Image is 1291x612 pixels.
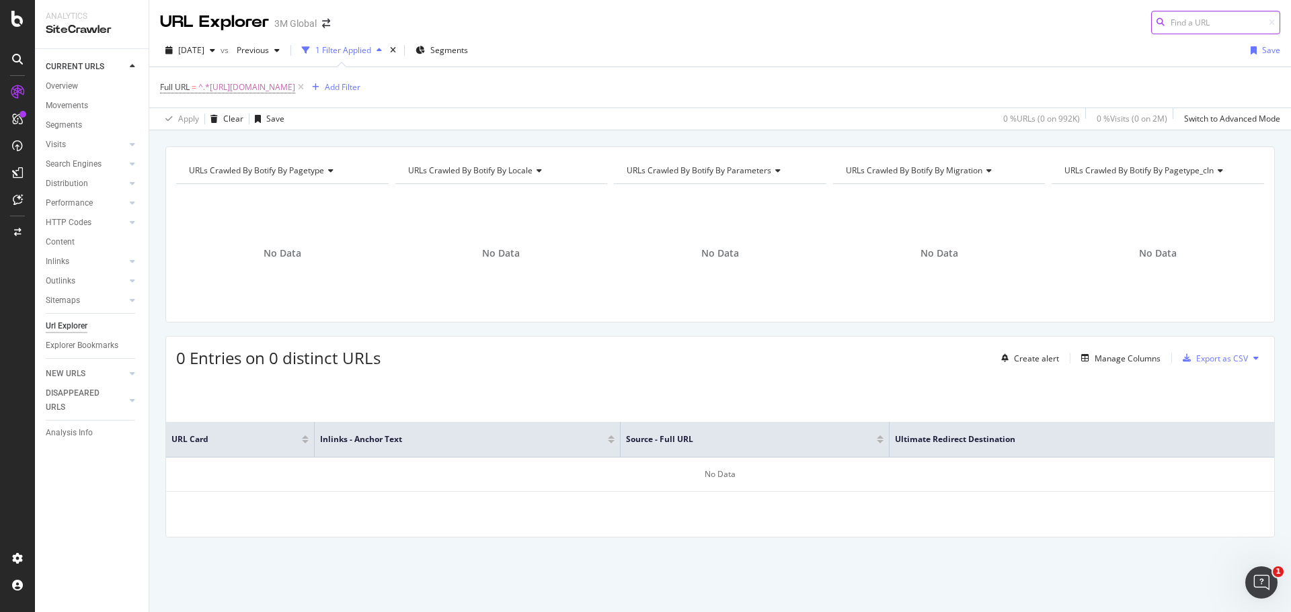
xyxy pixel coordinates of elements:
[46,79,78,93] div: Overview
[46,294,80,308] div: Sitemaps
[46,319,139,333] a: Url Explorer
[320,433,588,445] span: Inlinks - Anchor Text
[895,433,1249,445] span: Ultimate Redirect Destination
[46,60,126,74] a: CURRENT URLS
[405,160,596,181] h4: URLs Crawled By Botify By locale
[1095,353,1161,364] div: Manage Columns
[266,113,284,124] div: Save
[46,426,139,440] a: Analysis Info
[325,81,360,93] div: Add Filter
[46,255,126,269] a: Inlinks
[46,386,126,414] a: DISAPPEARED URLS
[264,247,301,260] span: No Data
[996,347,1059,369] button: Create alert
[322,19,330,28] div: arrow-right-arrow-left
[46,255,69,269] div: Inlinks
[1062,160,1252,181] h4: URLs Crawled By Botify By pagetype_cln
[624,160,814,181] h4: URLs Crawled By Botify By parameters
[46,11,138,22] div: Analytics
[1184,113,1280,124] div: Switch to Advanced Mode
[46,367,126,381] a: NEW URLS
[46,118,139,132] a: Segments
[166,457,1274,492] div: No Data
[198,78,295,97] span: ^.*[URL][DOMAIN_NAME]
[843,160,1033,181] h4: URLs Crawled By Botify By migration
[192,81,196,93] span: =
[315,44,371,56] div: 1 Filter Applied
[46,157,126,171] a: Search Engines
[274,17,317,30] div: 3M Global
[46,177,126,191] a: Distribution
[1245,566,1278,599] iframe: Intercom live chat
[46,177,88,191] div: Distribution
[178,113,199,124] div: Apply
[231,44,269,56] span: Previous
[482,247,520,260] span: No Data
[1273,566,1284,577] span: 1
[1076,350,1161,366] button: Manage Columns
[231,40,285,61] button: Previous
[297,40,387,61] button: 1 Filter Applied
[1064,165,1214,176] span: URLs Crawled By Botify By pagetype_cln
[221,44,231,56] span: vs
[1003,113,1080,124] div: 0 % URLs ( 0 on 992K )
[1139,247,1177,260] span: No Data
[46,274,75,288] div: Outlinks
[160,108,199,130] button: Apply
[846,165,982,176] span: URLs Crawled By Botify By migration
[1177,347,1248,369] button: Export as CSV
[430,44,468,56] span: Segments
[46,319,87,333] div: Url Explorer
[160,81,190,93] span: Full URL
[205,108,243,130] button: Clear
[627,165,771,176] span: URLs Crawled By Botify By parameters
[701,247,739,260] span: No Data
[46,99,88,113] div: Movements
[387,44,399,57] div: times
[46,99,139,113] a: Movements
[1262,44,1280,56] div: Save
[46,339,118,353] div: Explorer Bookmarks
[249,108,284,130] button: Save
[46,138,126,152] a: Visits
[307,79,360,95] button: Add Filter
[46,196,126,210] a: Performance
[186,160,377,181] h4: URLs Crawled By Botify By pagetype
[1151,11,1280,34] input: Find a URL
[921,247,958,260] span: No Data
[408,165,533,176] span: URLs Crawled By Botify By locale
[46,274,126,288] a: Outlinks
[178,44,204,56] span: 2025 Sep. 7th
[160,11,269,34] div: URL Explorer
[1097,113,1167,124] div: 0 % Visits ( 0 on 2M )
[160,40,221,61] button: [DATE]
[223,113,243,124] div: Clear
[46,367,85,381] div: NEW URLS
[1196,353,1248,364] div: Export as CSV
[189,165,324,176] span: URLs Crawled By Botify By pagetype
[46,60,104,74] div: CURRENT URLS
[171,433,299,445] span: URL Card
[46,426,93,440] div: Analysis Info
[46,138,66,152] div: Visits
[46,196,93,210] div: Performance
[46,22,138,38] div: SiteCrawler
[46,294,126,308] a: Sitemaps
[46,157,102,171] div: Search Engines
[46,216,126,230] a: HTTP Codes
[626,433,856,445] span: Source - Full URL
[46,235,75,249] div: Content
[46,118,82,132] div: Segments
[46,339,139,353] a: Explorer Bookmarks
[1179,108,1280,130] button: Switch to Advanced Mode
[176,347,381,369] span: 0 Entries on 0 distinct URLs
[46,386,114,414] div: DISAPPEARED URLS
[1014,353,1059,364] div: Create alert
[46,216,91,230] div: HTTP Codes
[46,235,139,249] a: Content
[46,79,139,93] a: Overview
[1245,40,1280,61] button: Save
[410,40,473,61] button: Segments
